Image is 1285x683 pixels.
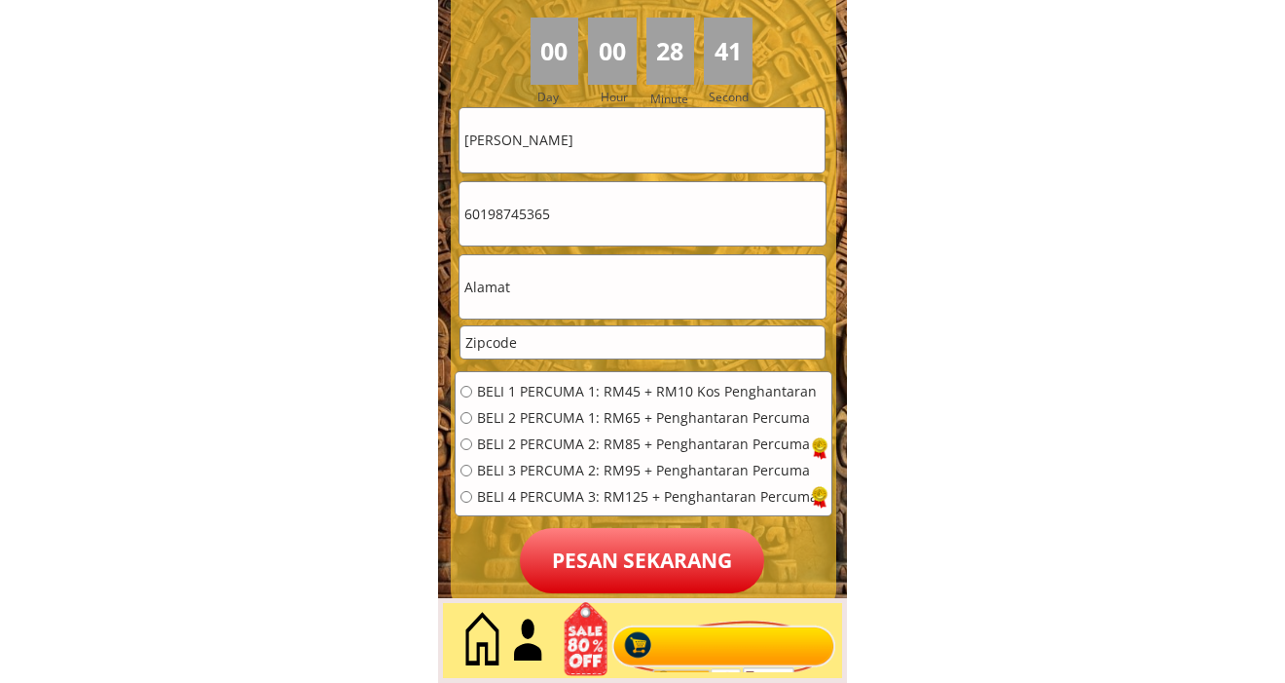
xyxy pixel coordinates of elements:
input: Nama [459,108,825,171]
h3: Minute [650,90,693,108]
input: Zipcode [460,326,824,359]
span: BELI 2 PERCUMA 2: RM85 + Penghantaran Percuma [477,437,818,451]
span: BELI 4 PERCUMA 3: RM125 + Penghantaran Percuma [477,490,818,504]
span: BELI 1 PERCUMA 1: RM45 + RM10 Kos Penghantaran [477,385,818,398]
h3: Hour [601,88,642,106]
input: Telefon [459,182,825,246]
h3: Day [537,88,586,106]
p: Pesan sekarang [520,528,764,593]
span: BELI 3 PERCUMA 2: RM95 + Penghantaran Percuma [477,464,818,477]
span: BELI 2 PERCUMA 1: RM65 + Penghantaran Percuma [477,411,818,425]
input: Alamat [459,255,825,319]
h3: Second [709,88,756,106]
